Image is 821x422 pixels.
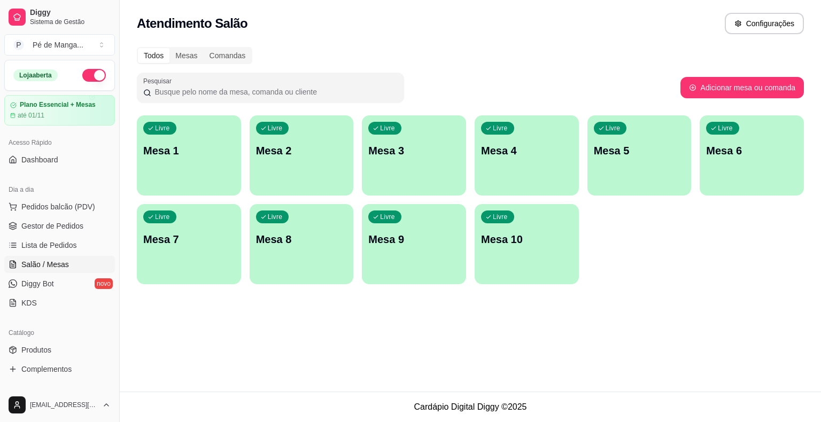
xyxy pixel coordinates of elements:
label: Pesquisar [143,76,175,85]
span: KDS [21,298,37,308]
span: Diggy Bot [21,278,54,289]
article: Plano Essencial + Mesas [20,101,96,109]
a: Dashboard [4,151,115,168]
a: Complementos [4,361,115,378]
div: Dia a dia [4,181,115,198]
p: Livre [268,124,283,132]
button: LivreMesa 2 [250,115,354,196]
p: Mesa 1 [143,143,235,158]
p: Livre [155,124,170,132]
button: [EMAIL_ADDRESS][DOMAIN_NAME] [4,392,115,418]
button: LivreMesa 7 [137,204,241,284]
button: Adicionar mesa ou comanda [680,77,804,98]
button: LivreMesa 8 [250,204,354,284]
p: Livre [380,213,395,221]
div: Todos [138,48,169,63]
input: Pesquisar [151,87,398,97]
button: LivreMesa 4 [475,115,579,196]
span: Complementos [21,364,72,374]
p: Mesa 4 [481,143,572,158]
h2: Atendimento Salão [137,15,247,32]
div: Pé de Manga ... [33,40,83,50]
div: Comandas [204,48,252,63]
div: Catálogo [4,324,115,341]
a: Produtos [4,341,115,358]
span: P [13,40,24,50]
span: Produtos [21,345,51,355]
div: Loja aberta [13,69,58,81]
span: Dashboard [21,154,58,165]
span: [EMAIL_ADDRESS][DOMAIN_NAME] [30,401,98,409]
button: Alterar Status [82,69,106,82]
span: Pedidos balcão (PDV) [21,201,95,212]
div: Acesso Rápido [4,134,115,151]
span: Gestor de Pedidos [21,221,83,231]
button: Select a team [4,34,115,56]
span: Lista de Pedidos [21,240,77,251]
p: Mesa 6 [706,143,797,158]
p: Livre [718,124,733,132]
p: Mesa 7 [143,232,235,247]
p: Livre [380,124,395,132]
article: até 01/11 [18,111,44,120]
button: LivreMesa 1 [137,115,241,196]
a: Diggy Botnovo [4,275,115,292]
div: Mesas [169,48,203,63]
p: Livre [493,213,508,221]
p: Mesa 10 [481,232,572,247]
p: Mesa 2 [256,143,347,158]
p: Livre [493,124,508,132]
button: LivreMesa 9 [362,204,466,284]
p: Livre [268,213,283,221]
span: Sistema de Gestão [30,18,111,26]
a: Gestor de Pedidos [4,217,115,235]
a: DiggySistema de Gestão [4,4,115,30]
p: Mesa 3 [368,143,460,158]
span: Salão / Mesas [21,259,69,270]
button: Pedidos balcão (PDV) [4,198,115,215]
footer: Cardápio Digital Diggy © 2025 [120,392,821,422]
button: LivreMesa 10 [475,204,579,284]
a: Salão / Mesas [4,256,115,273]
p: Livre [155,213,170,221]
a: Lista de Pedidos [4,237,115,254]
button: Configurações [725,13,804,34]
p: Mesa 9 [368,232,460,247]
p: Mesa 5 [594,143,685,158]
button: LivreMesa 5 [587,115,692,196]
button: LivreMesa 3 [362,115,466,196]
a: KDS [4,294,115,311]
button: LivreMesa 6 [700,115,804,196]
p: Livre [606,124,621,132]
span: Diggy [30,8,111,18]
p: Mesa 8 [256,232,347,247]
a: Plano Essencial + Mesasaté 01/11 [4,95,115,126]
